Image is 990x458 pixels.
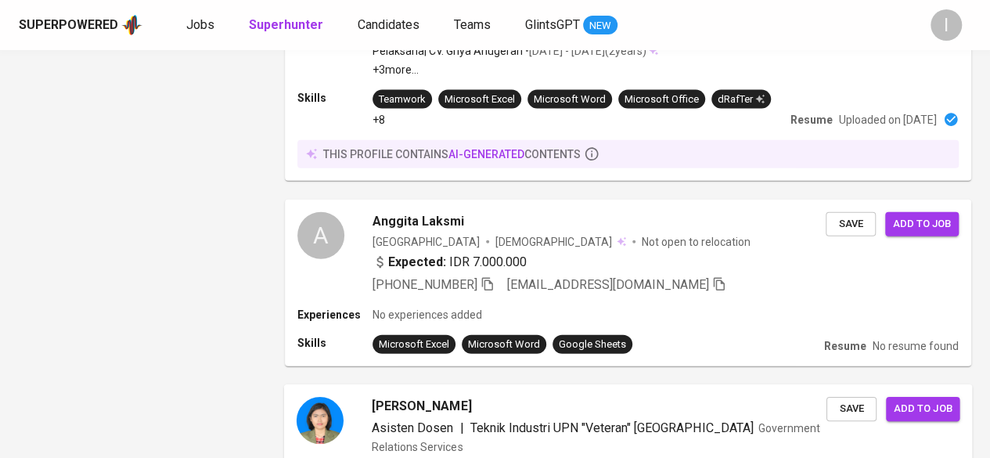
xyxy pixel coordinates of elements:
[894,400,952,418] span: Add to job
[186,17,214,32] span: Jobs
[373,277,477,292] span: [PHONE_NUMBER]
[373,112,385,128] p: +8
[525,16,617,35] a: GlintsGPT NEW
[121,13,142,37] img: app logo
[19,16,118,34] div: Superpowered
[373,307,482,323] p: No experiences added
[323,146,581,162] p: this profile contains contents
[826,397,877,421] button: Save
[459,420,463,438] span: |
[642,234,751,250] p: Not open to relocation
[495,234,614,250] span: [DEMOGRAPHIC_DATA]
[448,148,524,160] span: AI-generated
[834,400,869,418] span: Save
[297,212,344,259] div: A
[372,421,453,436] span: Asisten Dosen
[824,338,866,354] p: Resume
[379,92,426,107] div: Teamwork
[373,212,464,231] span: Anggita Laksmi
[833,215,868,233] span: Save
[373,234,480,250] div: [GEOGRAPHIC_DATA]
[718,92,765,107] div: dRafTer
[373,62,658,78] p: +3 more ...
[873,338,959,354] p: No resume found
[893,215,951,233] span: Add to job
[372,397,471,416] span: [PERSON_NAME]
[790,112,833,128] p: Resume
[297,90,373,106] p: Skills
[388,253,446,272] b: Expected:
[297,397,344,444] img: 43e0e8267aa4706c6290e790dfe06c74.jpg
[358,16,423,35] a: Candidates
[583,18,617,34] span: NEW
[19,13,142,37] a: Superpoweredapp logo
[454,16,494,35] a: Teams
[885,212,959,236] button: Add to job
[373,43,523,59] p: Pelaksana | CV. Griya Anugerah
[886,397,959,421] button: Add to job
[372,423,820,454] span: Government Relations Services
[249,17,323,32] b: Superhunter
[534,92,606,107] div: Microsoft Word
[625,92,699,107] div: Microsoft Office
[470,421,753,436] span: Teknik Industri UPN "Veteran" [GEOGRAPHIC_DATA]
[445,92,515,107] div: Microsoft Excel
[373,253,527,272] div: IDR 7.000.000
[559,337,626,352] div: Google Sheets
[285,200,971,366] a: AAnggita Laksmi[GEOGRAPHIC_DATA][DEMOGRAPHIC_DATA] Not open to relocationExpected: IDR 7.000.000[...
[186,16,218,35] a: Jobs
[468,337,540,352] div: Microsoft Word
[297,335,373,351] p: Skills
[525,17,580,32] span: GlintsGPT
[826,212,876,236] button: Save
[379,337,449,352] div: Microsoft Excel
[523,43,646,59] p: • [DATE] - [DATE] ( 2 years )
[931,9,962,41] div: I
[249,16,326,35] a: Superhunter
[297,307,373,323] p: Experiences
[454,17,491,32] span: Teams
[507,277,709,292] span: [EMAIL_ADDRESS][DOMAIN_NAME]
[358,17,419,32] span: Candidates
[839,112,937,128] p: Uploaded on [DATE]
